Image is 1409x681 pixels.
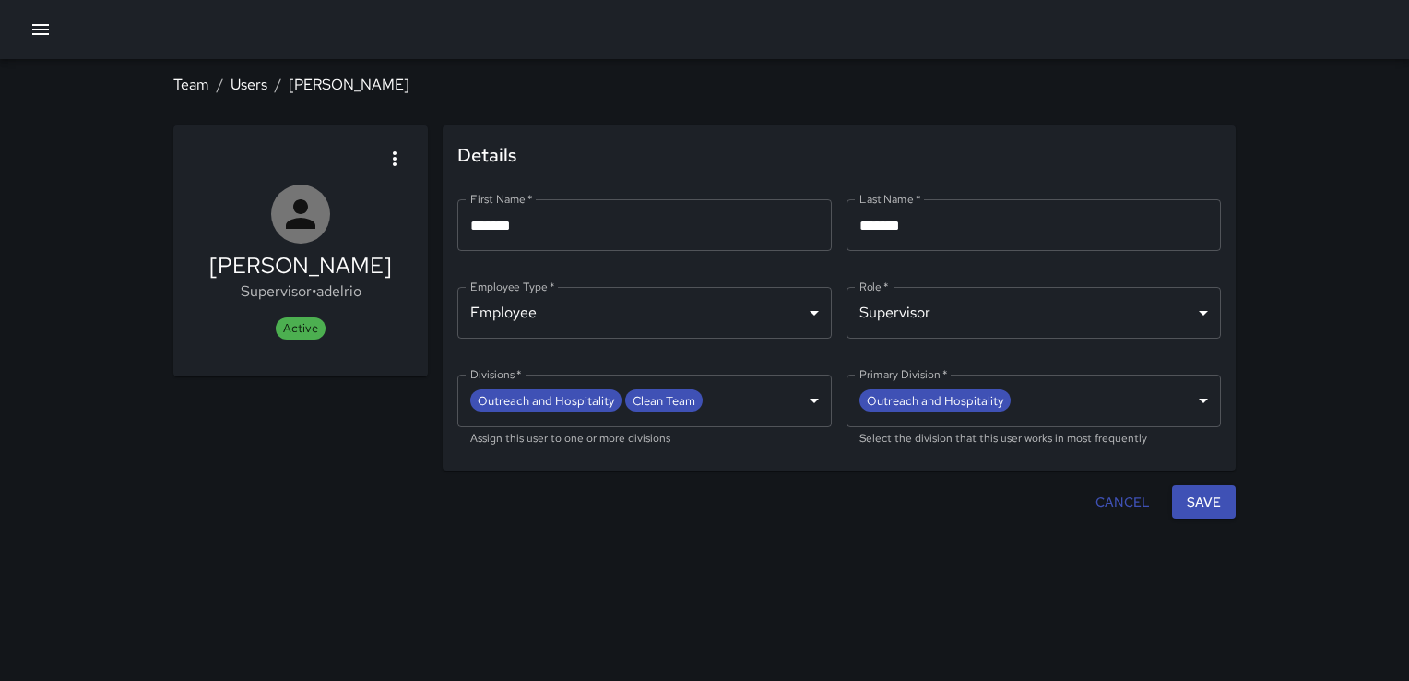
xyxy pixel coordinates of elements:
a: [PERSON_NAME] [289,75,409,94]
p: Select the division that this user works in most frequently [859,430,1208,448]
span: Outreach and Hospitality [470,392,622,411]
a: Users [231,75,267,94]
p: Assign this user to one or more divisions [470,430,819,448]
span: Outreach and Hospitality [859,392,1011,411]
span: Details [457,140,1221,170]
label: Role [859,279,889,294]
button: Save [1172,485,1236,520]
h5: [PERSON_NAME] [209,251,392,281]
p: Supervisor • adelrio [209,281,392,303]
span: Active [276,319,326,338]
label: First Name [470,191,533,207]
label: Divisions [470,366,522,382]
label: Employee Type [470,279,554,294]
button: Cancel [1088,485,1157,520]
li: / [217,74,223,96]
a: Team [173,75,209,94]
div: Employee [457,287,832,339]
label: Last Name [859,191,920,207]
span: Clean Team [625,392,703,411]
li: / [275,74,281,96]
label: Primary Division [859,366,947,382]
div: Supervisor [847,287,1221,339]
